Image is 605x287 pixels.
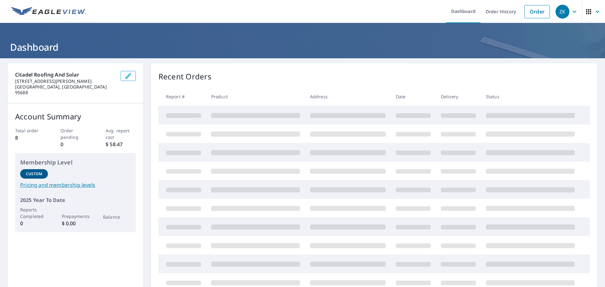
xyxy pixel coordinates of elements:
p: [STREET_ADDRESS][PERSON_NAME] [15,78,116,84]
p: Reports Completed [20,206,48,220]
p: Order pending [60,127,91,141]
p: Citadel Roofing And Solar [15,71,116,78]
p: Prepayments [62,213,89,220]
p: [GEOGRAPHIC_DATA], [GEOGRAPHIC_DATA] 95688 [15,84,116,95]
th: Report # [158,87,206,106]
p: Recent Orders [158,71,211,82]
a: Order [524,5,550,18]
img: EV Logo [11,7,86,16]
p: 0 [60,141,91,148]
th: Address [305,87,391,106]
p: Custom [26,171,42,177]
th: Delivery [436,87,481,106]
th: Date [391,87,436,106]
p: 0 [20,220,48,227]
p: Account Summary [15,111,136,122]
div: ZK [556,5,569,19]
p: Avg. report cost [106,127,136,141]
th: Status [481,87,580,106]
p: Total order [15,127,45,134]
p: Balance [103,214,131,220]
p: $ 0.00 [62,220,89,227]
th: Product [206,87,305,106]
h1: Dashboard [8,41,597,54]
p: 2025 Year To Date [20,196,131,204]
p: 8 [15,134,45,141]
a: Pricing and membership levels [20,181,131,189]
p: Membership Level [20,158,131,167]
p: $ 58.47 [106,141,136,148]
